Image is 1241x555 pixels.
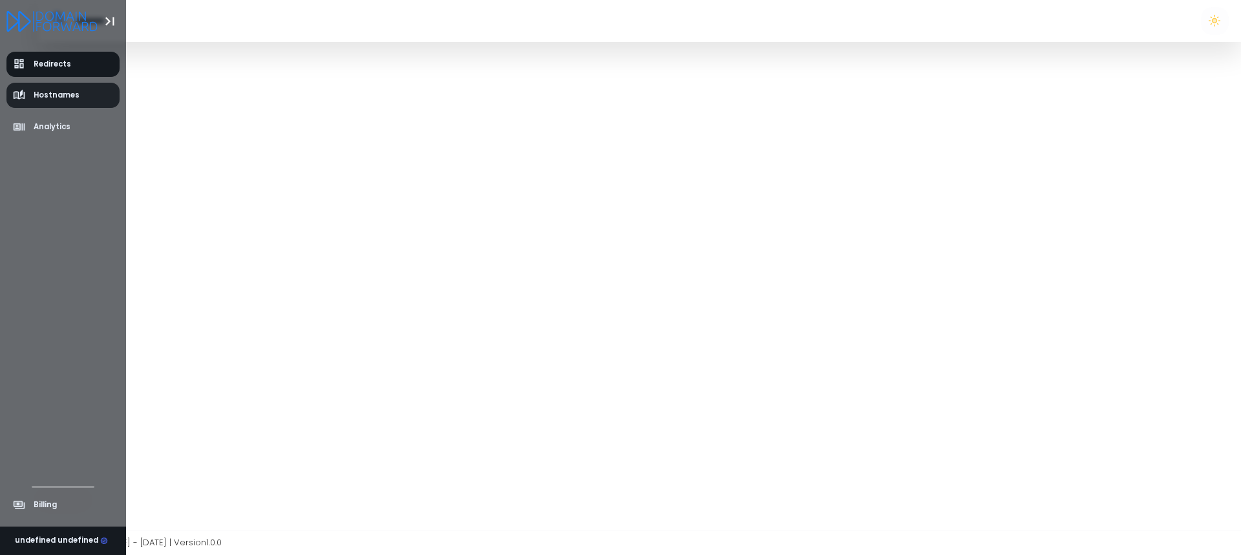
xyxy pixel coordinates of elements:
a: Hostnames [6,83,120,108]
div: undefined undefined [15,535,108,547]
a: Redirects [6,52,120,77]
button: Toggle Aside [98,9,122,34]
span: Hostnames [34,90,80,101]
a: Logo [6,12,98,29]
a: Billing [6,492,120,518]
a: Analytics [6,114,120,140]
span: Analytics [34,121,70,132]
span: Copyright © [DATE] - [DATE] | Version 1.0.0 [50,536,222,549]
span: Billing [34,499,57,510]
span: Redirects [34,59,71,70]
